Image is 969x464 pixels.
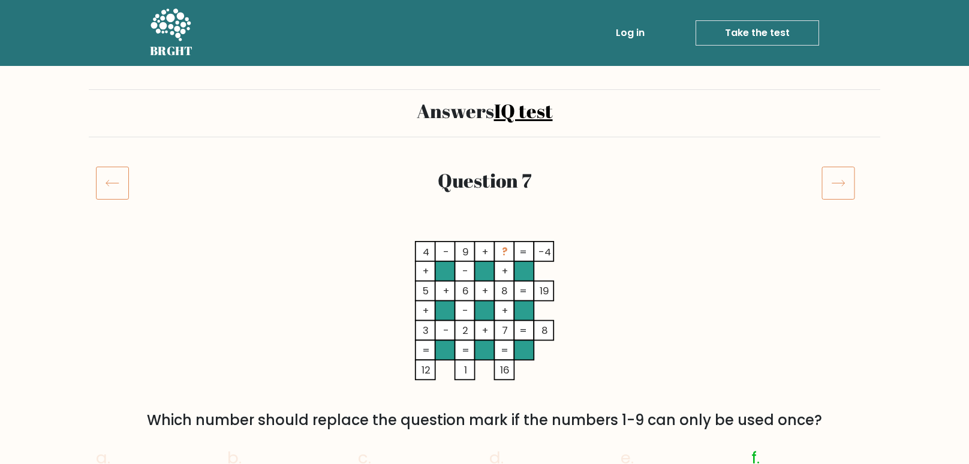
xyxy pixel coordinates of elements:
[500,364,510,378] tspan: 16
[519,324,527,338] tspan: =
[502,265,508,279] tspan: +
[462,285,469,299] tspan: 6
[501,344,508,358] tspan: =
[96,100,873,122] h2: Answers
[462,304,468,318] tspan: -
[150,44,193,58] h5: BRGHT
[462,324,468,338] tspan: 2
[482,285,488,299] tspan: +
[462,246,469,260] tspan: 9
[494,98,553,123] a: IQ test
[423,304,429,318] tspan: +
[162,169,807,192] h2: Question 7
[150,5,193,61] a: BRGHT
[464,364,467,378] tspan: 1
[423,324,429,338] tspan: 3
[501,285,508,299] tspan: 8
[519,246,527,260] tspan: =
[423,265,429,279] tspan: +
[502,246,507,260] tspan: ?
[541,324,548,338] tspan: 8
[443,324,449,338] tspan: -
[462,344,470,358] tspan: =
[482,324,488,338] tspan: +
[611,21,649,45] a: Log in
[422,364,431,378] tspan: 12
[696,20,819,46] a: Take the test
[502,324,508,338] tspan: 7
[462,265,468,279] tspan: -
[482,246,488,260] tspan: +
[443,246,449,260] tspan: -
[103,409,866,431] div: Which number should replace the question mark if the numbers 1-9 can only be used once?
[443,285,449,299] tspan: +
[502,304,508,318] tspan: +
[538,246,551,260] tspan: -4
[519,285,527,299] tspan: =
[423,285,429,299] tspan: 5
[540,285,549,299] tspan: 19
[423,246,429,260] tspan: 4
[422,344,430,358] tspan: =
